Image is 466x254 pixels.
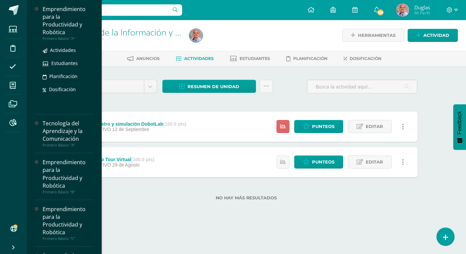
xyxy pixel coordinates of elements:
[453,104,466,150] button: Feedback - Mostrar encuesta
[43,36,94,41] div: Primero Básico "A"
[52,37,181,43] div: Cuarto Bachillerato 'B'
[43,158,94,194] a: Emprendimiento para la Productividad y RobóticaPrimero Básico "B"
[83,157,154,162] div: 4.1 Video Tour Virtual
[414,10,430,16] span: Mi Perfil
[312,120,334,133] span: Punteos
[185,56,214,61] span: Actividades
[240,56,270,61] span: Estudiantes
[163,121,186,127] strong: (100.0 pts)
[49,86,76,92] span: Dosificación
[307,80,417,93] input: Busca la actividad aquí...
[43,205,94,236] div: Emprendimiento para la Productividad y Robótica
[75,195,418,200] label: No hay más resultados
[423,29,449,42] span: Actividad
[230,53,270,64] a: Estudiantes
[43,85,94,93] a: Dosificación
[342,29,404,42] a: Herramientas
[414,4,430,11] span: Duglas
[31,4,182,16] input: Busca un usuario...
[81,80,139,93] span: Unidad 4
[43,120,94,147] a: Tecnología del Aprendizaje y la ComunicaciónPrimero Básico "A"
[366,156,383,168] span: Editar
[188,80,239,93] span: Resumen de unidad
[294,155,343,169] a: Punteos
[52,26,238,38] a: Tecnologías de la Información y la Comunicación
[294,120,343,133] a: Punteos
[50,47,76,53] span: Actividades
[43,158,94,189] div: Emprendimiento para la Productividad y Robótica
[457,111,463,134] span: Feedback
[76,80,157,93] a: Unidad 4
[43,143,94,147] div: Primero Básico "A"
[350,56,382,61] span: Dosificación
[43,205,94,241] a: Emprendimiento para la Productividad y RobóticaPrimero Básico "C"
[366,120,383,133] span: Editar
[294,56,328,61] span: Planificación
[43,5,94,41] a: Emprendimiento para la Productividad y RobóticaPrimero Básico "A"
[43,190,94,194] div: Primero Básico "B"
[127,53,160,64] a: Anuncios
[49,73,77,79] span: Planificación
[112,127,149,132] span: 12 de Septiembre
[52,27,181,37] h1: Tecnologías de la Información y la Comunicación
[377,9,384,16] span: 108
[43,46,94,54] a: Actividades
[396,3,409,17] img: 303f0dfdc36eeea024f29b2ae9d0f183.png
[287,53,328,64] a: Planificación
[162,80,256,93] a: Resumen de unidad
[358,29,396,42] span: Herramientas
[51,60,78,66] span: Estudiantes
[344,53,382,64] a: Dosificación
[43,120,94,143] div: Tecnología del Aprendizaje y la Comunicación
[137,56,160,61] span: Anuncios
[131,157,154,162] strong: (100.0 pts)
[112,162,140,168] span: 29 de Agosto
[43,72,94,80] a: Planificación
[43,236,94,241] div: Primero Básico "C"
[83,121,186,127] div: 4.1 Registro y simulación DobotLab
[312,156,334,168] span: Punteos
[43,59,94,67] a: Estudiantes
[176,53,214,64] a: Actividades
[408,29,458,42] a: Actividad
[189,29,203,42] img: 303f0dfdc36eeea024f29b2ae9d0f183.png
[43,5,94,36] div: Emprendimiento para la Productividad y Robótica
